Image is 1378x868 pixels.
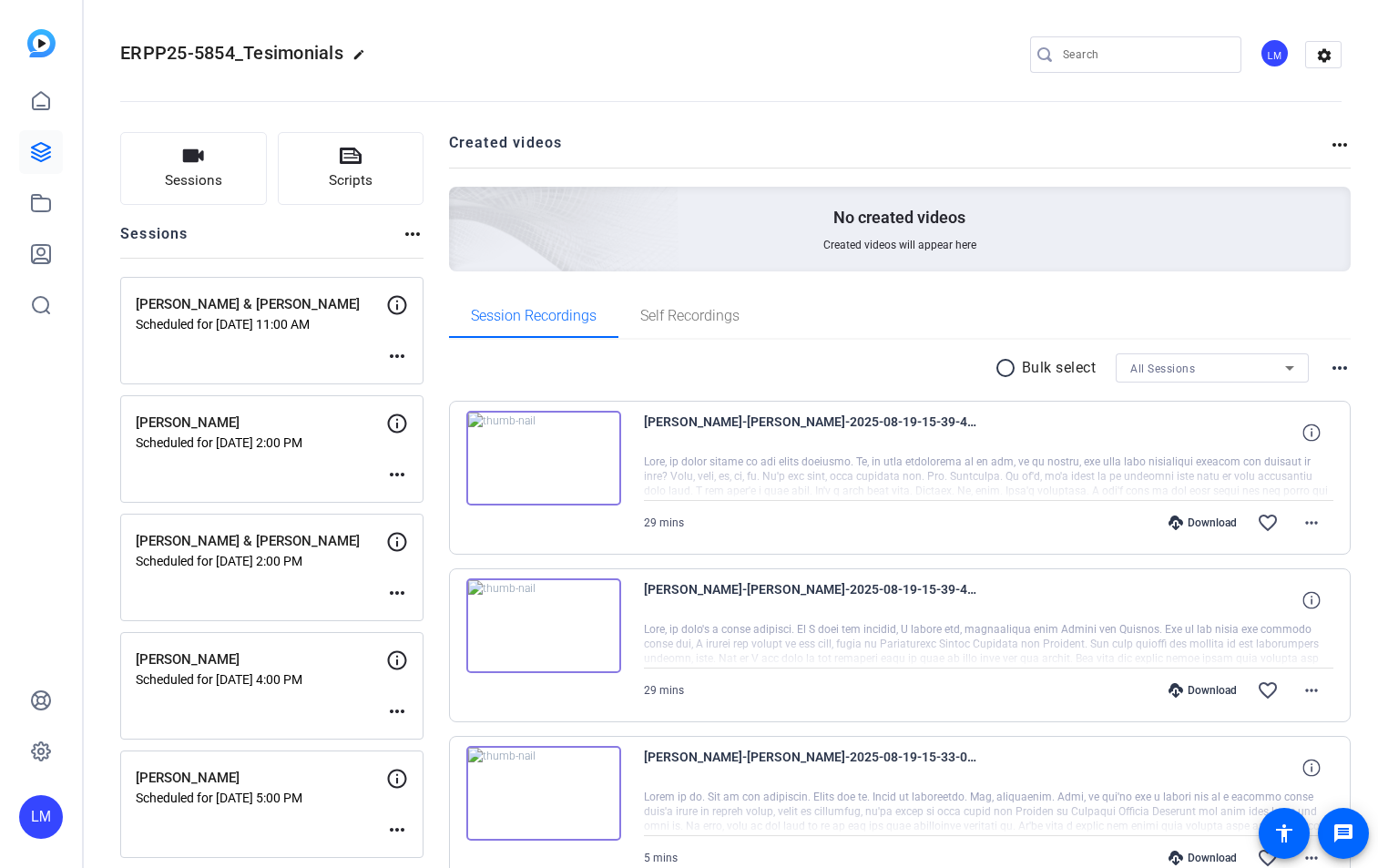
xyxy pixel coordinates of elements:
span: 29 mins [644,516,684,529]
p: [PERSON_NAME] & [PERSON_NAME] [136,294,386,315]
p: No created videos [833,207,965,229]
mat-icon: more_horiz [386,464,408,485]
mat-icon: more_horiz [1301,512,1322,534]
p: [PERSON_NAME] [136,649,386,670]
mat-icon: more_horiz [1301,679,1322,701]
span: 29 mins [644,684,684,697]
span: ERPP25-5854_Tesimonials [120,42,343,64]
span: [PERSON_NAME]-[PERSON_NAME]-2025-08-19-15-33-01-089-1 [644,746,981,790]
p: Scheduled for [DATE] 4:00 PM [136,672,386,687]
img: Creted videos background [245,6,679,402]
mat-icon: more_horiz [402,223,424,245]
ngx-avatar: Louise MacLeod [1260,38,1291,70]
mat-icon: more_horiz [1329,134,1351,156]
mat-icon: more_horiz [386,345,408,367]
button: Scripts [278,132,424,205]
span: Session Recordings [471,309,597,323]
div: LM [1260,38,1290,68]
mat-icon: more_horiz [386,819,408,841]
p: [PERSON_NAME] [136,768,386,789]
span: 5 mins [644,852,678,864]
p: Scheduled for [DATE] 2:00 PM [136,554,386,568]
mat-icon: favorite_border [1257,679,1279,701]
span: Sessions [165,170,222,191]
span: Created videos will appear here [823,238,976,252]
span: [PERSON_NAME]-[PERSON_NAME]-2025-08-19-15-39-49-567-0 [644,578,981,622]
mat-icon: accessibility [1273,822,1295,844]
p: [PERSON_NAME] & [PERSON_NAME] [136,531,386,552]
mat-icon: favorite_border [1257,512,1279,534]
p: Scheduled for [DATE] 2:00 PM [136,435,386,450]
img: thumb-nail [466,411,621,505]
p: [PERSON_NAME] [136,413,386,434]
div: Download [1159,683,1246,698]
button: Sessions [120,132,267,205]
mat-icon: edit [352,48,374,70]
input: Search [1063,44,1227,66]
h2: Sessions [120,223,189,258]
img: thumb-nail [466,746,621,841]
span: [PERSON_NAME]-[PERSON_NAME]-2025-08-19-15-39-49-567-1 [644,411,981,454]
p: Scheduled for [DATE] 5:00 PM [136,791,386,805]
p: Bulk select [1022,357,1097,379]
span: Scripts [329,170,373,191]
mat-icon: more_horiz [1329,357,1351,379]
div: LM [19,795,63,839]
span: Self Recordings [640,309,740,323]
mat-icon: more_horiz [386,582,408,604]
img: blue-gradient.svg [27,29,56,57]
p: Scheduled for [DATE] 11:00 AM [136,317,386,332]
mat-icon: message [1332,822,1354,844]
mat-icon: settings [1306,42,1342,69]
div: Download [1159,516,1246,530]
img: thumb-nail [466,578,621,673]
mat-icon: more_horiz [386,700,408,722]
h2: Created videos [449,132,1330,168]
mat-icon: radio_button_unchecked [995,357,1022,379]
span: All Sessions [1130,363,1195,375]
div: Download [1159,851,1246,865]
